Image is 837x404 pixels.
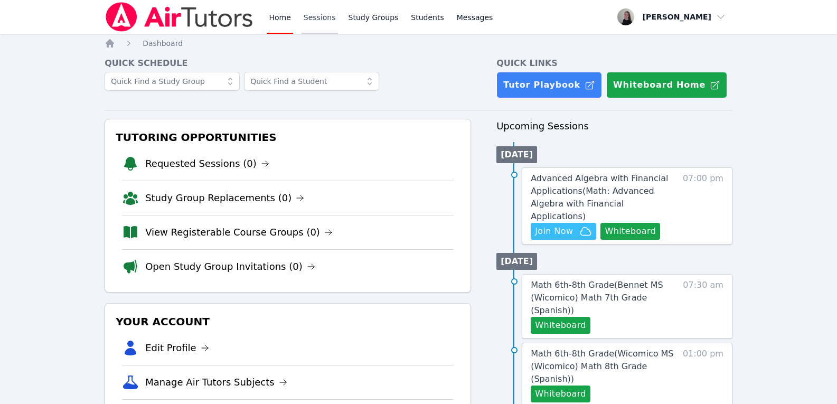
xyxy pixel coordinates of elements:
span: Join Now [535,225,573,238]
button: Whiteboard [531,317,590,334]
span: Advanced Algebra with Financial Applications ( Math: Advanced Algebra with Financial Applications ) [531,173,668,221]
a: Requested Sessions (0) [145,156,269,171]
h3: Your Account [114,312,462,331]
button: Join Now [531,223,596,240]
h4: Quick Schedule [105,57,471,70]
a: Math 6th-8th Grade(Wicomico MS (Wicomico) Math 8th Grade (Spanish)) [531,347,675,386]
a: Study Group Replacements (0) [145,191,304,205]
span: 01:00 pm [683,347,723,402]
a: Tutor Playbook [496,72,602,98]
span: Dashboard [143,39,183,48]
span: Math 6th-8th Grade ( Wicomico MS (Wicomico) Math 8th Grade (Spanish) ) [531,349,673,384]
h3: Tutoring Opportunities [114,128,462,147]
img: Air Tutors [105,2,254,32]
a: Dashboard [143,38,183,49]
a: Open Study Group Invitations (0) [145,259,315,274]
input: Quick Find a Student [244,72,379,91]
button: Whiteboard Home [606,72,727,98]
button: Whiteboard [600,223,660,240]
button: Whiteboard [531,386,590,402]
a: Math 6th-8th Grade(Bennet MS (Wicomico) Math 7th Grade (Spanish)) [531,279,675,317]
a: Advanced Algebra with Financial Applications(Math: Advanced Algebra with Financial Applications) [531,172,675,223]
a: View Registerable Course Groups (0) [145,225,333,240]
a: Edit Profile [145,341,209,355]
input: Quick Find a Study Group [105,72,240,91]
li: [DATE] [496,146,537,163]
h4: Quick Links [496,57,732,70]
span: 07:30 am [683,279,723,334]
span: 07:00 pm [683,172,723,240]
li: [DATE] [496,253,537,270]
span: Messages [457,12,493,23]
a: Manage Air Tutors Subjects [145,375,287,390]
h3: Upcoming Sessions [496,119,732,134]
nav: Breadcrumb [105,38,732,49]
span: Math 6th-8th Grade ( Bennet MS (Wicomico) Math 7th Grade (Spanish) ) [531,280,663,315]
